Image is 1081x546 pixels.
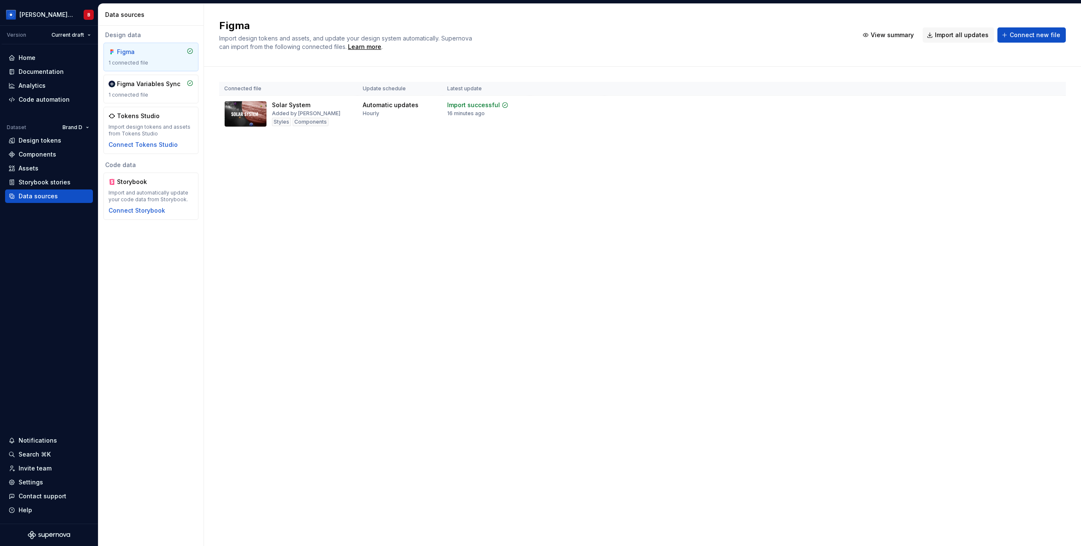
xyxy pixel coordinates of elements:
a: Documentation [5,65,93,78]
a: Learn more [348,43,381,51]
a: Invite team [5,462,93,475]
div: Figma [117,48,158,56]
span: Brand D [62,124,82,131]
div: 1 connected file [109,59,193,66]
div: Import design tokens and assets from Tokens Studio [109,124,193,137]
div: B [87,11,90,18]
div: Added by [PERSON_NAME] [272,110,340,117]
button: Notifications [5,434,93,447]
div: Import and automatically update your code data from Storybook. [109,189,193,203]
div: Storybook stories [19,178,71,187]
div: Import successful [447,101,500,109]
div: Help [19,506,32,514]
a: Tokens StudioImport design tokens and assets from Tokens StudioConnect Tokens Studio [103,107,198,154]
div: Automatic updates [363,101,418,109]
div: Data sources [19,192,58,200]
div: Solar System [272,101,310,109]
div: 16 minutes ago [447,110,485,117]
button: Help [5,503,93,517]
div: Contact support [19,492,66,500]
a: Assets [5,162,93,175]
button: Current draft [48,29,95,41]
button: Contact support [5,489,93,503]
th: Latest update [442,82,530,96]
div: Hourly [363,110,379,117]
span: Connect new file [1010,31,1060,39]
a: Data sources [5,189,93,203]
a: Settings [5,476,93,489]
th: Connected file [219,82,358,96]
button: Connect Storybook [109,206,165,215]
a: Components [5,148,93,161]
th: Update schedule [358,82,442,96]
div: Storybook [117,178,158,186]
span: View summary [871,31,914,39]
button: Search ⌘K [5,448,93,461]
div: Design tokens [19,136,61,145]
div: Dataset [7,124,26,131]
div: Analytics [19,81,46,90]
div: Tokens Studio [117,112,160,120]
button: Connect Tokens Studio [109,141,178,149]
div: Home [19,54,35,62]
a: Storybook stories [5,176,93,189]
div: Notifications [19,436,57,445]
div: Code data [103,161,198,169]
div: Components [19,150,56,159]
a: Code automation [5,93,93,106]
button: [PERSON_NAME] Design SystemB [2,5,96,24]
span: . [347,44,383,50]
div: Components [293,118,329,126]
div: Figma Variables Sync [117,80,180,88]
a: Figma1 connected file [103,43,198,71]
a: Analytics [5,79,93,92]
div: Invite team [19,464,52,473]
div: Settings [19,478,43,487]
button: Import all updates [923,27,994,43]
button: View summary [858,27,919,43]
div: 1 connected file [109,92,193,98]
svg: Supernova Logo [28,531,70,539]
a: Home [5,51,93,65]
img: 049812b6-2877-400d-9dc9-987621144c16.png [6,10,16,20]
a: Figma Variables Sync1 connected file [103,75,198,103]
div: Documentation [19,68,64,76]
div: Search ⌘K [19,450,51,459]
div: Code automation [19,95,70,104]
button: Connect new file [997,27,1066,43]
div: [PERSON_NAME] Design System [19,11,73,19]
span: Current draft [52,32,84,38]
a: Design tokens [5,134,93,147]
a: StorybookImport and automatically update your code data from Storybook.Connect Storybook [103,173,198,220]
div: Design data [103,31,198,39]
div: Styles [272,118,291,126]
div: Assets [19,164,38,173]
div: Version [7,32,26,38]
h2: Figma [219,19,848,32]
span: Import design tokens and assets, and update your design system automatically. Supernova can impor... [219,35,474,50]
div: Data sources [105,11,200,19]
button: Brand D [59,122,93,133]
span: Import all updates [935,31,989,39]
